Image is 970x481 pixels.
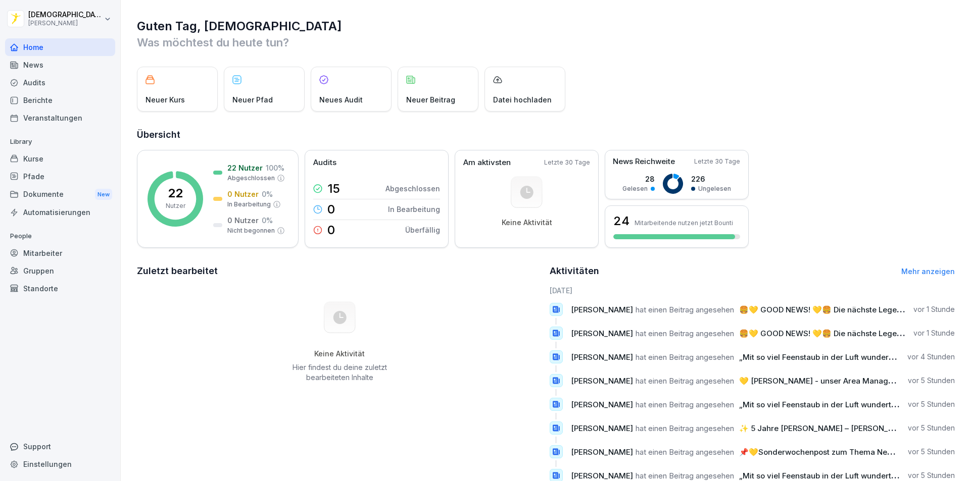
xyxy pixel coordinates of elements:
[5,280,115,297] a: Standorte
[571,447,633,457] span: [PERSON_NAME]
[227,189,259,199] p: 0 Nutzer
[636,447,734,457] span: hat einen Beitrag angesehen
[137,34,955,50] p: Was möchtest du heute tun?
[571,305,633,314] span: [PERSON_NAME]
[901,267,955,276] a: Mehr anzeigen
[913,328,955,338] p: vor 1 Stunde
[493,94,552,105] p: Datei hochladen
[262,189,273,199] p: 0 %
[550,285,955,296] h6: [DATE]
[288,349,391,358] h5: Keine Aktivität
[5,168,115,185] a: Pfade
[5,262,115,280] a: Gruppen
[908,447,955,457] p: vor 5 Stunden
[5,203,115,221] a: Automatisierungen
[622,174,655,184] p: 28
[636,305,734,314] span: hat einen Beitrag angesehen
[232,94,273,105] p: Neuer Pfad
[5,134,115,150] p: Library
[327,224,335,236] p: 0
[227,215,259,226] p: 0 Nutzer
[636,329,734,338] span: hat einen Beitrag angesehen
[908,470,955,480] p: vor 5 Stunden
[571,423,633,433] span: [PERSON_NAME]
[636,376,734,386] span: hat einen Beitrag angesehen
[502,218,552,227] p: Keine Aktivität
[913,304,955,314] p: vor 1 Stunde
[571,352,633,362] span: [PERSON_NAME]
[319,94,363,105] p: Neues Audit
[5,244,115,262] a: Mitarbeiter
[388,204,440,215] p: In Bearbeitung
[5,185,115,204] div: Dokumente
[5,38,115,56] a: Home
[227,163,263,173] p: 22 Nutzer
[5,228,115,244] p: People
[5,455,115,473] a: Einstellungen
[227,174,275,183] p: Abgeschlossen
[262,215,273,226] p: 0 %
[327,183,340,195] p: 15
[463,157,511,169] p: Am aktivsten
[550,264,599,278] h2: Aktivitäten
[313,157,336,169] p: Audits
[227,226,275,235] p: Nicht begonnen
[544,158,590,167] p: Letzte 30 Tage
[95,189,112,200] div: New
[168,187,183,199] p: 22
[5,185,115,204] a: DokumenteNew
[385,183,440,194] p: Abgeschlossen
[908,423,955,433] p: vor 5 Stunden
[227,200,271,209] p: In Bearbeitung
[406,94,455,105] p: Neuer Beitrag
[405,225,440,235] p: Überfällig
[5,438,115,455] div: Support
[137,128,955,142] h2: Übersicht
[571,329,633,338] span: [PERSON_NAME]
[635,219,733,227] p: Mitarbeitende nutzen jetzt Bounti
[571,400,633,409] span: [PERSON_NAME]
[698,184,731,193] p: Ungelesen
[266,163,284,173] p: 100 %
[636,352,734,362] span: hat einen Beitrag angesehen
[327,203,335,216] p: 0
[5,74,115,91] a: Audits
[5,91,115,109] a: Berichte
[5,56,115,74] a: News
[5,109,115,127] a: Veranstaltungen
[137,18,955,34] h1: Guten Tag, [DEMOGRAPHIC_DATA]
[694,157,740,166] p: Letzte 30 Tage
[571,376,633,386] span: [PERSON_NAME]
[691,174,731,184] p: 226
[145,94,185,105] p: Neuer Kurs
[166,201,185,210] p: Nutzer
[571,471,633,480] span: [PERSON_NAME]
[636,471,734,480] span: hat einen Beitrag angesehen
[907,352,955,362] p: vor 4 Stunden
[28,20,102,27] p: [PERSON_NAME]
[908,399,955,409] p: vor 5 Stunden
[908,376,955,386] p: vor 5 Stunden
[28,11,102,19] p: [DEMOGRAPHIC_DATA] Dill
[613,212,629,230] h3: 24
[137,264,543,278] h2: Zuletzt bearbeitet
[636,400,734,409] span: hat einen Beitrag angesehen
[5,150,115,168] a: Kurse
[622,184,648,193] p: Gelesen
[613,156,675,168] p: News Reichweite
[288,362,391,383] p: Hier findest du deine zuletzt bearbeiteten Inhalte
[636,423,734,433] span: hat einen Beitrag angesehen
